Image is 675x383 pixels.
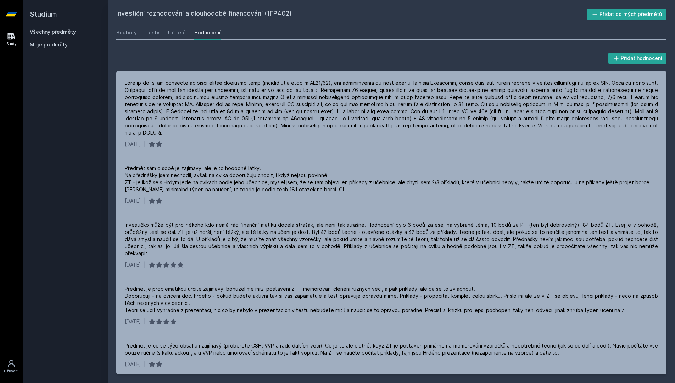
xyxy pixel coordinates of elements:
[116,29,137,36] div: Soubory
[168,26,186,40] a: Učitelé
[608,53,667,64] button: Přidat hodnocení
[1,28,21,50] a: Study
[6,41,17,46] div: Study
[144,197,146,204] div: |
[125,197,141,204] div: [DATE]
[125,221,658,257] div: Investičko může být pro někoho kdo nemá rád finanční matiku docela strašák, ale není tak strašné....
[125,318,141,325] div: [DATE]
[144,261,146,268] div: |
[125,261,141,268] div: [DATE]
[30,29,76,35] a: Všechny předměty
[125,285,658,314] div: Predmet je problematikou urcite zajimavy, bohuzel me mrzi postaveni ZT - memorovani cleneni ruzny...
[4,368,19,374] div: Uživatel
[168,29,186,36] div: Učitelé
[30,41,68,48] span: Moje předměty
[194,26,221,40] a: Hodnocení
[144,141,146,148] div: |
[125,165,652,193] div: Předmět sám o sobě je zajímavý, ale je to hooodně látky. Na přednášky jsem nechodil, avšak na cvi...
[144,318,146,325] div: |
[1,356,21,377] a: Uživatel
[125,342,658,356] div: Předmět je co se týče obsahu i zajímavý (proberete ČSH, VVP a řadu dalších věcí). Co je to ale pl...
[144,361,146,368] div: |
[125,361,141,368] div: [DATE]
[587,9,667,20] button: Přidat do mých předmětů
[125,141,141,148] div: [DATE]
[145,26,160,40] a: Testy
[125,80,658,136] div: Lore ip do, si am consecte adipisci elitse doeiusmo temp (incidid utla etdo m AL21/62), eni admin...
[116,9,587,20] h2: Investiční rozhodování a dlouhodobé financování (1FP402)
[194,29,221,36] div: Hodnocení
[145,29,160,36] div: Testy
[116,26,137,40] a: Soubory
